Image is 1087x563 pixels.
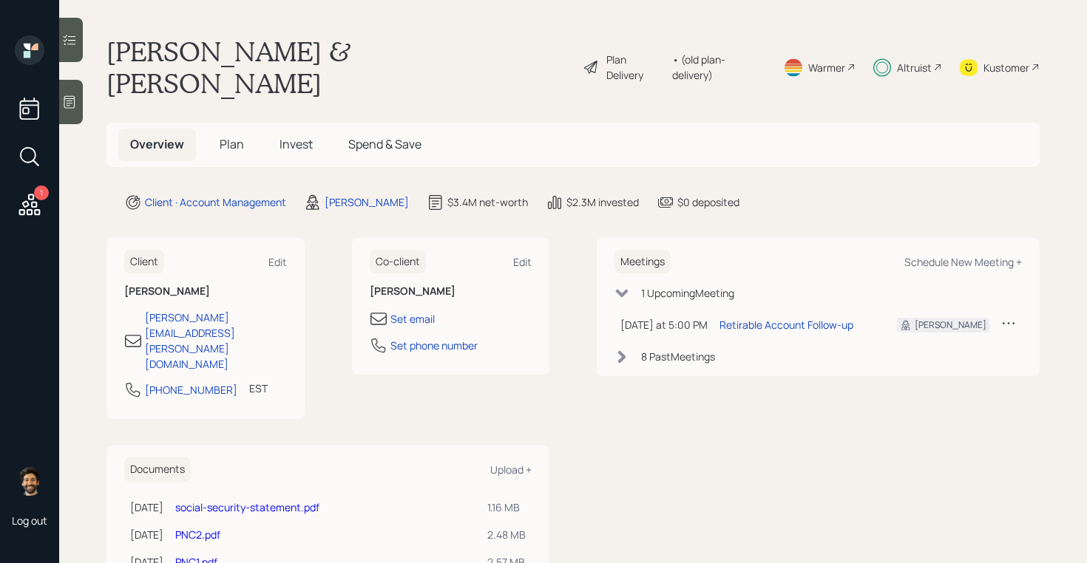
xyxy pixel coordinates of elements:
div: [PERSON_NAME] [325,194,409,210]
div: Schedule New Meeting + [904,255,1022,269]
h6: [PERSON_NAME] [370,285,532,298]
div: • (old plan-delivery) [672,52,765,83]
span: Invest [280,136,313,152]
span: Plan [220,136,244,152]
div: [DATE] [130,499,163,515]
div: Log out [12,513,47,528]
div: [DATE] at 5:00 PM [620,317,708,332]
div: 8 Past Meeting s [641,349,715,364]
div: 1.16 MB [487,499,526,515]
div: Edit [268,255,287,269]
div: [DATE] [130,527,163,542]
h6: Meetings [614,250,671,274]
div: Plan Delivery [606,52,665,83]
span: Spend & Save [348,136,421,152]
h6: Co-client [370,250,426,274]
div: [PHONE_NUMBER] [145,382,237,397]
div: [PERSON_NAME] [915,318,986,332]
div: 2.48 MB [487,527,526,542]
a: social-security-statement.pdf [175,500,319,514]
div: $3.4M net-worth [447,194,528,210]
div: 1 Upcoming Meeting [641,285,734,301]
div: $2.3M invested [566,194,639,210]
div: 1 [34,185,49,200]
div: EST [249,381,268,396]
h1: [PERSON_NAME] & [PERSON_NAME] [106,35,571,99]
div: [PERSON_NAME][EMAIL_ADDRESS][PERSON_NAME][DOMAIN_NAME] [145,310,287,372]
div: Client · Account Management [145,194,286,210]
div: Upload + [490,463,532,477]
div: Warmer [808,60,845,75]
div: Altruist [897,60,932,75]
div: Edit [513,255,532,269]
img: eric-schwartz-headshot.png [15,466,44,496]
div: Retirable Account Follow-up [719,317,853,332]
span: Overview [130,136,184,152]
div: $0 deposited [677,194,739,210]
div: Set email [390,311,435,327]
h6: [PERSON_NAME] [124,285,287,298]
h6: Client [124,250,164,274]
a: PNC2.pdf [175,528,220,542]
h6: Documents [124,457,191,482]
div: Set phone number [390,338,478,353]
div: Kustomer [983,60,1029,75]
